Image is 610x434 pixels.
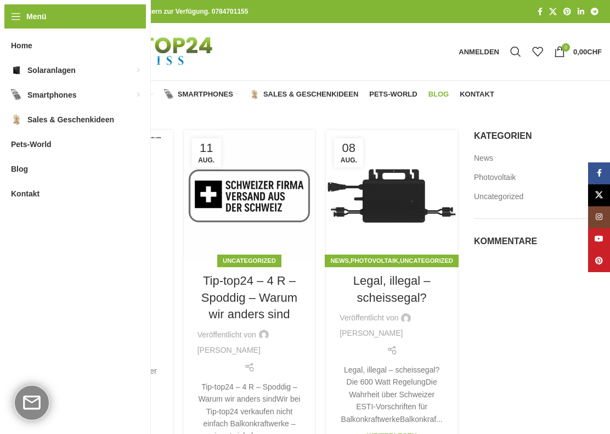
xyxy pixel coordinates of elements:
[338,142,359,154] span: 08
[11,184,39,204] span: Kontakt
[27,110,114,129] span: Sales & Geschenkideen
[197,329,256,341] span: Veröffentlicht von
[201,274,297,322] a: Tip-top24 – 4 R – Spoddig – Warum wir anders sind
[340,327,403,339] a: [PERSON_NAME]
[588,162,610,184] a: Facebook Social Link
[534,4,546,19] a: Facebook Social Link
[340,312,398,324] span: Veröffentlicht von
[573,48,602,56] bdi: 0,00
[460,90,494,99] span: Kontakt
[250,89,259,99] img: Sales & Geschenkideen
[588,228,610,250] a: YouTube Social Link
[588,4,602,19] a: Telegram Social Link
[588,250,610,272] a: Pinterest Social Link
[351,257,398,264] a: Photovoltaik
[453,41,505,63] a: Anmelden
[460,83,494,105] a: Kontakt
[74,83,153,105] a: Solaranlagen
[369,83,417,105] a: Pets-World
[459,48,499,55] span: Anmelden
[259,330,269,340] img: author-avatar
[330,257,349,264] a: News
[164,83,239,105] a: Smartphones
[428,83,449,105] a: Blog
[36,83,500,105] div: Hauptnavigation
[587,48,602,56] span: CHF
[223,257,276,264] a: Uncategorized
[27,60,76,80] span: Solaranlagen
[27,85,76,105] span: Smartphones
[11,65,22,76] img: Solaranlagen
[574,4,588,19] a: LinkedIn Social Link
[546,4,560,19] a: X Social Link
[400,257,453,264] a: Uncategorized
[369,90,417,99] span: Pets-World
[11,134,52,154] span: Pets-World
[562,43,570,52] span: 0
[164,89,174,99] img: Smartphones
[26,10,47,22] span: Menü
[353,274,431,305] a: Legal, illegal – scheissegal?
[340,364,444,425] div: Legal, illegal – scheissegal? Die 600 Watt RegelungDie Wahrheit über Schweizer ESTI-Vorschriften ...
[401,313,411,323] img: author-avatar
[11,114,22,125] img: Sales & Geschenkideen
[178,90,233,99] span: Smartphones
[11,36,32,55] span: Home
[263,90,358,99] span: Sales & Geschenkideen
[428,90,449,99] span: Blog
[474,153,494,164] a: News
[196,157,217,164] span: Aug.
[588,184,610,206] a: X Social Link
[560,4,574,19] a: Pinterest Social Link
[588,206,610,228] a: Instagram Social Link
[250,83,358,105] a: Sales & Geschenkideen
[474,191,524,202] a: Uncategorized
[338,157,359,164] span: Aug.
[527,41,549,63] div: Meine Wunschliste
[325,255,459,267] div: , ,
[11,89,22,100] img: Smartphones
[474,130,602,142] h5: Kategorien
[11,159,28,179] span: Blog
[196,142,217,154] span: 11
[474,172,517,183] a: Photovoltaik
[505,41,527,63] a: Suche
[549,41,607,63] a: 0 0,00CHF
[197,344,261,356] a: [PERSON_NAME]
[474,235,602,247] h5: Kommentare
